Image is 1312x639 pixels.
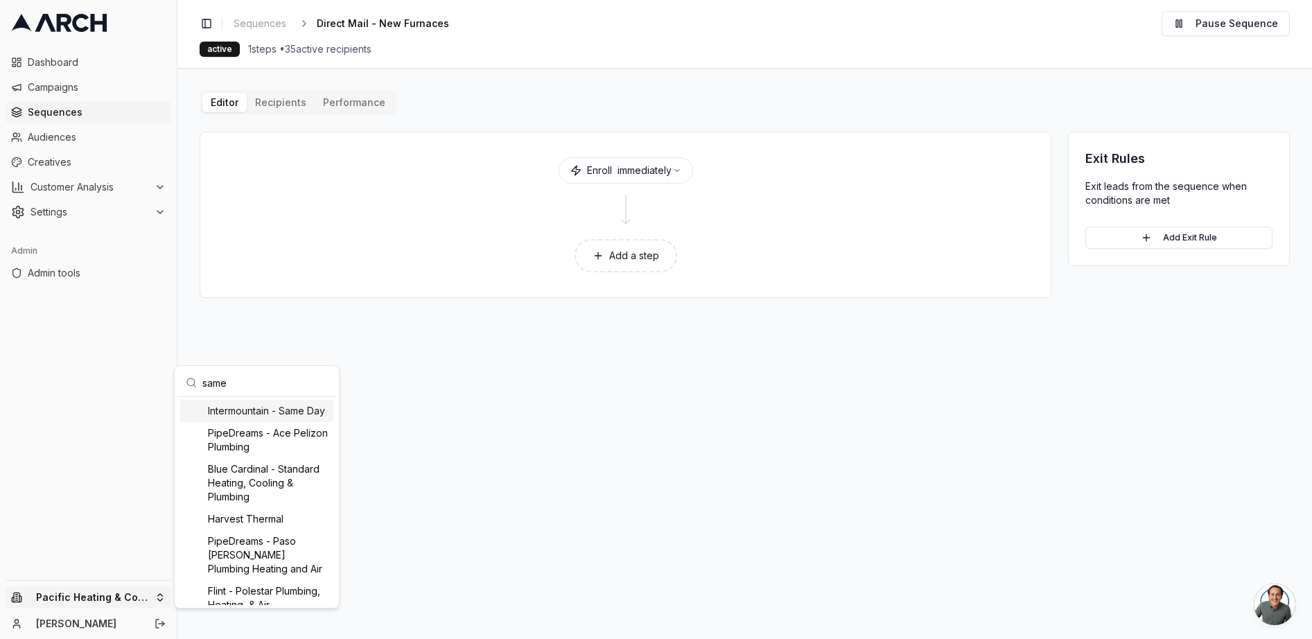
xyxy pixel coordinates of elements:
div: Harvest Thermal [180,508,333,530]
div: Intermountain - Same Day [180,400,333,422]
div: PipeDreams - Paso [PERSON_NAME] Plumbing Heating and Air [180,530,333,580]
input: Search company... [202,369,328,396]
div: Flint - Polestar Plumbing, Heating, & Air Conditioning [180,580,333,630]
div: PipeDreams - Ace Pelizon Plumbing [180,422,333,458]
div: Blue Cardinal - Standard Heating, Cooling & Plumbing [180,458,333,508]
div: Suggestions [177,397,336,605]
